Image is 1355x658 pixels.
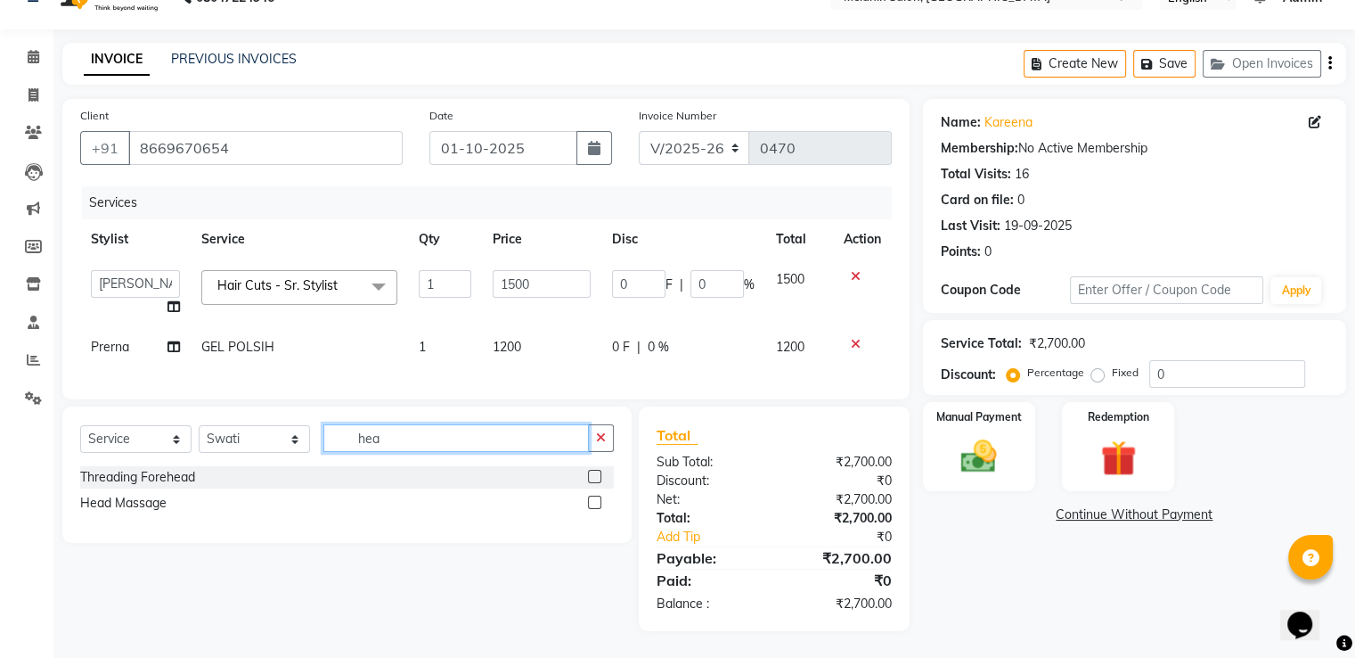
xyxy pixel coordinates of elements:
[128,131,403,165] input: Search by Name/Mobile/Email/Code
[1088,409,1149,425] label: Redemption
[429,108,453,124] label: Date
[1024,50,1126,78] button: Create New
[80,131,130,165] button: +91
[680,276,683,294] span: |
[774,595,905,613] div: ₹2,700.00
[191,219,408,259] th: Service
[80,108,109,124] label: Client
[1017,191,1024,210] div: 0
[419,339,426,355] span: 1
[1004,217,1072,235] div: 19-09-2025
[950,436,1008,477] img: _cash.svg
[1027,365,1084,381] label: Percentage
[643,472,774,490] div: Discount:
[1070,276,1264,304] input: Enter Offer / Coupon Code
[774,453,905,472] div: ₹2,700.00
[1203,50,1321,78] button: Open Invoices
[984,243,992,261] div: 0
[774,570,905,591] div: ₹0
[796,528,904,547] div: ₹0
[744,276,755,294] span: %
[941,191,1014,210] div: Card on file:
[774,547,905,569] div: ₹2,700.00
[80,219,191,259] th: Stylist
[941,281,1070,300] div: Coupon Code
[338,277,346,293] a: x
[833,219,892,259] th: Action
[482,219,601,259] th: Price
[643,453,774,472] div: Sub Total:
[941,334,1022,353] div: Service Total:
[201,339,274,355] span: GEL POLSIH
[408,219,481,259] th: Qty
[774,509,905,528] div: ₹2,700.00
[493,339,521,355] span: 1200
[941,243,981,261] div: Points:
[323,424,589,452] input: Search or Scan
[936,409,1022,425] label: Manual Payment
[1270,277,1321,304] button: Apply
[776,339,804,355] span: 1200
[1029,334,1085,353] div: ₹2,700.00
[80,468,195,487] div: Threading Forehead
[941,113,981,132] div: Name:
[776,271,804,287] span: 1500
[637,338,641,357] span: |
[91,339,129,355] span: Prerna
[665,276,673,294] span: F
[1015,165,1029,184] div: 16
[639,108,716,124] label: Invoice Number
[80,494,167,513] div: Head Massage
[774,472,905,490] div: ₹0
[657,426,698,445] span: Total
[643,595,774,613] div: Balance :
[84,44,150,76] a: INVOICE
[926,506,1343,524] a: Continue Without Payment
[984,113,1033,132] a: Kareena
[643,528,796,547] a: Add Tip
[941,366,996,384] div: Discount:
[643,490,774,509] div: Net:
[1280,587,1337,640] iframe: chat widget
[774,490,905,509] div: ₹2,700.00
[217,277,338,293] span: Hair Cuts - Sr. Stylist
[643,509,774,528] div: Total:
[1133,50,1196,78] button: Save
[941,217,1000,235] div: Last Visit:
[1090,436,1147,481] img: _gift.svg
[643,570,774,591] div: Paid:
[643,547,774,569] div: Payable:
[941,139,1018,158] div: Membership:
[612,338,630,357] span: 0 F
[82,186,905,219] div: Services
[1112,365,1139,381] label: Fixed
[601,219,765,259] th: Disc
[765,219,833,259] th: Total
[941,139,1328,158] div: No Active Membership
[941,165,1011,184] div: Total Visits:
[171,51,297,67] a: PREVIOUS INVOICES
[648,338,669,357] span: 0 %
